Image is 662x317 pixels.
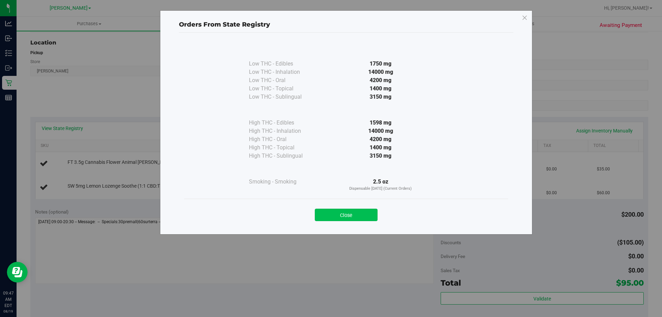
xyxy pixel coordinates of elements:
div: High THC - Oral [249,135,318,143]
div: 3150 mg [318,93,443,101]
div: Low THC - Inhalation [249,68,318,76]
div: 1400 mg [318,85,443,93]
span: Orders From State Registry [179,21,270,28]
div: High THC - Sublingual [249,152,318,160]
div: High THC - Topical [249,143,318,152]
iframe: Resource center [7,262,28,283]
div: 1400 mg [318,143,443,152]
div: Low THC - Sublingual [249,93,318,101]
div: High THC - Inhalation [249,127,318,135]
div: Low THC - Edibles [249,60,318,68]
div: 1750 mg [318,60,443,68]
div: 4200 mg [318,135,443,143]
div: Low THC - Topical [249,85,318,93]
p: Dispensable [DATE] (Current Orders) [318,186,443,192]
div: High THC - Edibles [249,119,318,127]
div: 1598 mg [318,119,443,127]
div: 2.5 oz [318,178,443,192]
div: Low THC - Oral [249,76,318,85]
button: Close [315,209,378,221]
div: 14000 mg [318,68,443,76]
div: 4200 mg [318,76,443,85]
div: Smoking - Smoking [249,178,318,186]
div: 3150 mg [318,152,443,160]
div: 14000 mg [318,127,443,135]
